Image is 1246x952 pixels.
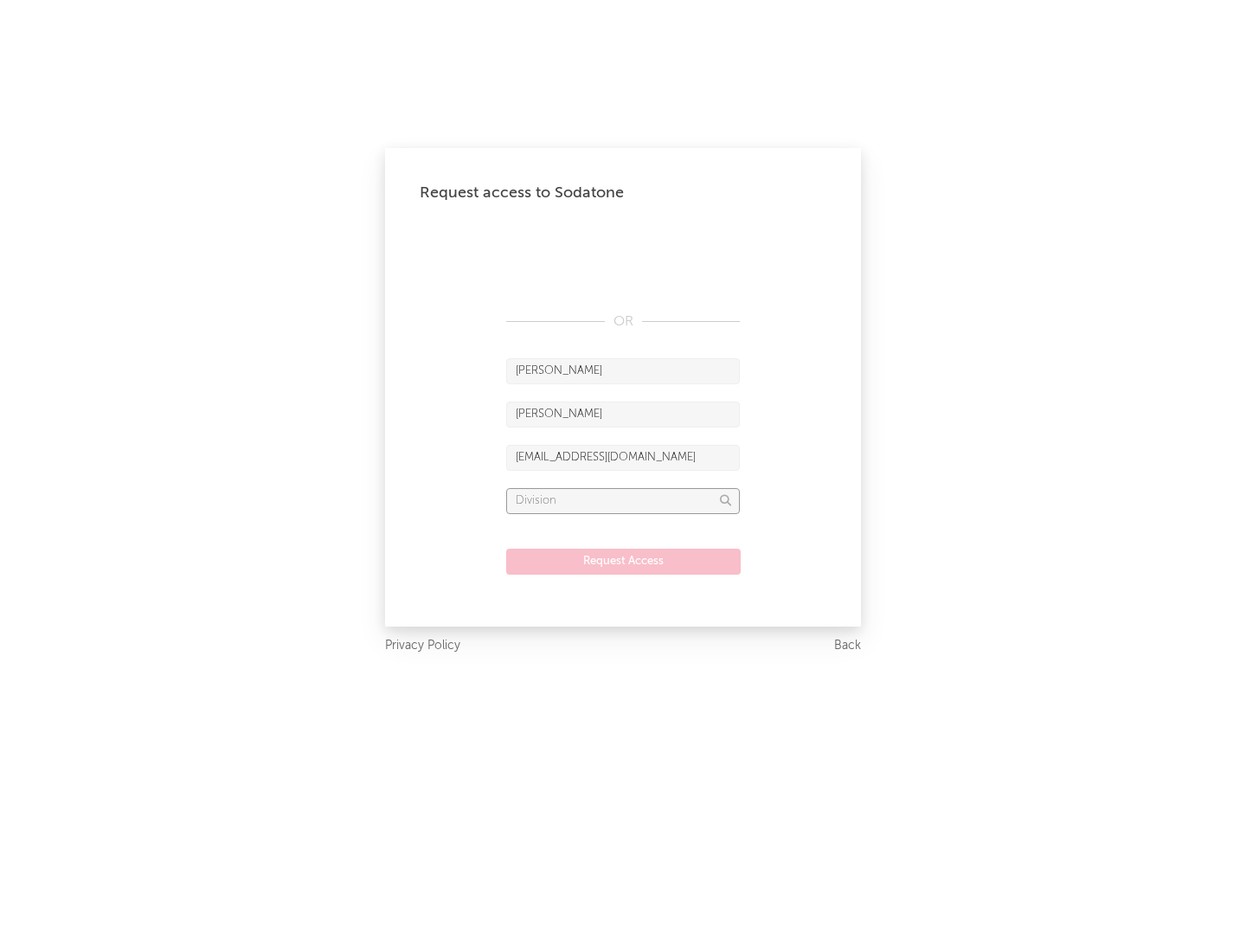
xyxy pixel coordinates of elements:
a: Privacy Policy [385,635,460,657]
div: Request access to Sodatone [420,183,826,203]
input: Division [506,488,740,514]
div: OR [506,312,740,332]
input: Last Name [506,402,740,428]
input: First Name [506,358,740,384]
input: Email [506,445,740,471]
a: Back [834,635,861,657]
button: Request Access [506,549,741,575]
